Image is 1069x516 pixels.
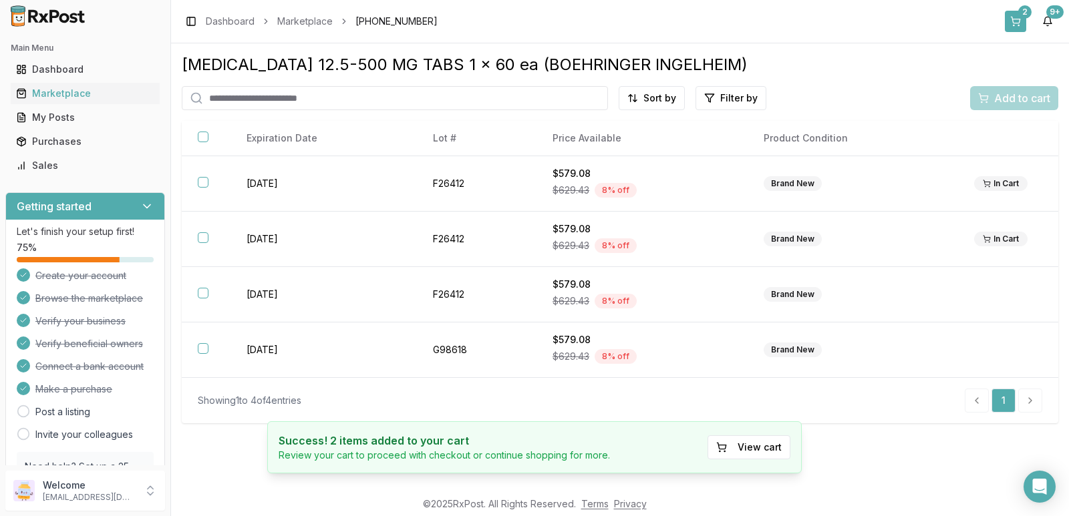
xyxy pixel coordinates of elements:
div: Brand New [764,176,822,191]
button: Sort by [619,86,685,110]
td: G98618 [417,322,537,378]
span: $629.43 [553,294,589,308]
div: 8 % off [595,238,637,253]
h2: Main Menu [11,43,160,53]
a: Privacy [614,498,647,509]
button: 2 [1005,11,1026,32]
button: Filter by [696,86,766,110]
img: RxPost Logo [5,5,91,27]
div: Dashboard [16,63,154,76]
div: [MEDICAL_DATA] 12.5-500 MG TABS 1 x 60 ea (BOEHRINGER INGELHEIM) [182,54,1058,75]
button: Marketplace [5,83,165,104]
span: 75 % [17,241,37,254]
span: $629.43 [553,184,589,197]
td: F26412 [417,267,537,322]
button: 9+ [1037,11,1058,32]
div: Sales [16,159,154,172]
h3: Getting started [17,198,92,214]
span: [PHONE_NUMBER] [355,15,438,28]
div: Open Intercom Messenger [1024,471,1056,503]
div: $579.08 [553,222,731,236]
th: Product Condition [748,121,958,156]
div: 9+ [1046,5,1064,19]
div: 8 % off [595,294,637,308]
th: Lot # [417,121,537,156]
p: Let's finish your setup first! [17,225,154,238]
td: F26412 [417,212,537,267]
a: Sales [11,154,160,178]
div: Brand New [764,232,822,246]
div: In Cart [974,176,1028,191]
a: 1 [991,389,1016,413]
h4: Success! 2 items added to your cart [279,433,610,449]
p: Review your cart to proceed with checkout or continue shopping for more. [279,449,610,462]
button: Sales [5,155,165,176]
div: Brand New [764,342,822,357]
a: Invite your colleagues [35,428,133,441]
span: Verify your business [35,314,126,328]
div: 2 [1018,5,1032,19]
span: Make a purchase [35,382,112,396]
div: Purchases [16,135,154,148]
th: Price Available [537,121,747,156]
span: $629.43 [553,350,589,363]
button: My Posts [5,107,165,128]
div: Showing 1 to 4 of 4 entries [198,394,301,407]
span: Connect a bank account [35,360,144,373]
button: Purchases [5,131,165,152]
a: Purchases [11,130,160,154]
span: Browse the marketplace [35,292,143,305]
a: Dashboard [11,57,160,81]
a: Marketplace [277,15,333,28]
div: $579.08 [553,333,731,346]
div: Brand New [764,287,822,302]
span: Filter by [720,91,758,105]
span: Sort by [643,91,676,105]
p: [EMAIL_ADDRESS][DOMAIN_NAME] [43,492,136,503]
td: [DATE] [231,267,417,322]
a: Marketplace [11,81,160,105]
nav: breadcrumb [206,15,438,28]
img: User avatar [13,480,35,501]
button: View cart [708,435,790,459]
div: 8 % off [595,349,637,364]
th: Expiration Date [231,121,417,156]
a: My Posts [11,105,160,130]
button: Dashboard [5,59,165,80]
span: Verify beneficial owners [35,337,143,350]
div: $579.08 [553,167,731,180]
a: Terms [581,498,609,509]
div: In Cart [974,232,1028,246]
td: [DATE] [231,322,417,378]
div: $579.08 [553,278,731,291]
div: 8 % off [595,183,637,198]
p: Need help? Set up a 25 minute call with our team to set up. [25,460,146,500]
div: My Posts [16,111,154,124]
a: Post a listing [35,405,90,419]
p: Welcome [43,479,136,492]
td: [DATE] [231,212,417,267]
td: F26412 [417,156,537,212]
nav: pagination [965,389,1042,413]
div: Marketplace [16,87,154,100]
span: $629.43 [553,239,589,252]
span: Create your account [35,269,126,282]
td: [DATE] [231,156,417,212]
a: Dashboard [206,15,255,28]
